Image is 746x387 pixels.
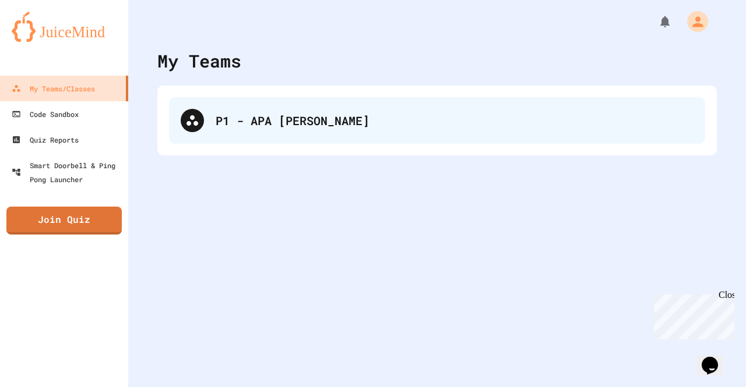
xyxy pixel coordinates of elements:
[12,12,117,42] img: logo-orange.svg
[5,5,80,74] div: Chat with us now!Close
[12,133,79,147] div: Quiz Reports
[636,12,675,31] div: My Notifications
[697,340,734,375] iframe: chat widget
[12,107,79,121] div: Code Sandbox
[675,8,711,35] div: My Account
[649,290,734,339] iframe: chat widget
[12,158,124,186] div: Smart Doorbell & Ping Pong Launcher
[6,207,122,235] a: Join Quiz
[12,81,95,95] div: My Teams/Classes
[216,112,694,129] div: P1 - APA [PERSON_NAME]
[157,48,241,74] div: My Teams
[169,97,705,144] div: P1 - APA [PERSON_NAME]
